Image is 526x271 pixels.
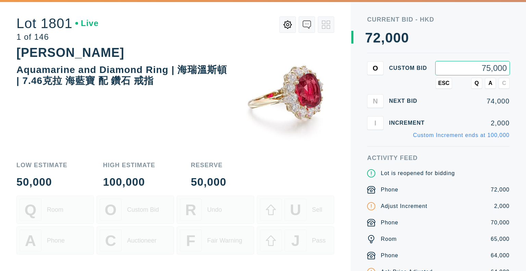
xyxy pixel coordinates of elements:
[499,78,510,89] button: C
[381,235,397,243] div: Room
[367,116,384,130] button: I
[436,78,452,89] button: ESC
[257,226,334,255] button: JPass
[491,186,510,194] div: 72,000
[494,202,510,210] div: 2,000
[16,33,99,41] div: 1 of 146
[312,237,326,244] div: Pass
[105,201,117,219] span: O
[191,162,226,168] div: Reserve
[389,120,430,126] div: Increment
[16,162,67,168] div: Low Estimate
[16,176,67,187] div: 50,000
[393,31,401,45] div: 0
[25,232,36,249] span: A
[488,80,492,86] span: A
[502,80,506,86] span: C
[177,226,254,255] button: FFair Warning
[290,201,301,219] span: U
[367,16,510,23] div: Current Bid - HKD
[491,251,510,260] div: 64,000
[381,31,385,168] div: ,
[485,78,496,89] button: A
[291,232,300,249] span: J
[16,64,227,86] div: Aquamarine and Diamond Ring | 海瑞溫斯頓 | 7.46克拉 海藍寶 配 鑽石 戒指
[16,196,94,224] button: QRoom
[75,19,99,27] div: Live
[207,237,242,244] div: Fair Warning
[436,98,510,104] div: 74,000
[389,65,430,71] div: Custom bid
[16,16,99,30] div: Lot 1801
[47,237,65,244] div: Phone
[373,31,381,45] div: 2
[191,176,226,187] div: 50,000
[312,206,322,213] div: Sell
[381,202,427,210] div: Adjust Increment
[367,94,384,108] button: N
[103,162,155,168] div: High Estimate
[491,219,510,227] div: 70,000
[127,237,156,244] div: Auctioneer
[177,196,254,224] button: RUndo
[97,196,174,224] button: OCustom Bid
[471,78,482,89] button: Q
[374,119,376,127] span: I
[186,232,195,249] span: F
[491,235,510,243] div: 65,000
[381,186,398,194] div: Phone
[381,251,398,260] div: Phone
[103,176,155,187] div: 100,000
[47,206,63,213] div: Room
[475,80,479,86] span: Q
[207,206,222,213] div: Undo
[438,80,450,86] span: ESC
[97,226,174,255] button: CAuctioneer
[385,31,393,45] div: 0
[105,232,116,249] span: C
[373,64,378,72] span: O
[365,31,373,45] div: 7
[25,201,37,219] span: Q
[413,133,510,138] div: Custom Increment ends at 100,000
[381,169,455,177] div: Lot is reopened for bidding
[436,120,510,126] div: 2,000
[381,219,398,227] div: Phone
[127,206,159,213] div: Custom Bid
[16,46,124,60] div: [PERSON_NAME]
[389,98,430,104] div: Next Bid
[185,201,196,219] span: R
[257,196,334,224] button: USell
[373,97,378,105] span: N
[401,31,409,45] div: 0
[367,61,384,75] button: O
[16,226,94,255] button: APhone
[367,155,510,161] div: Activity Feed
